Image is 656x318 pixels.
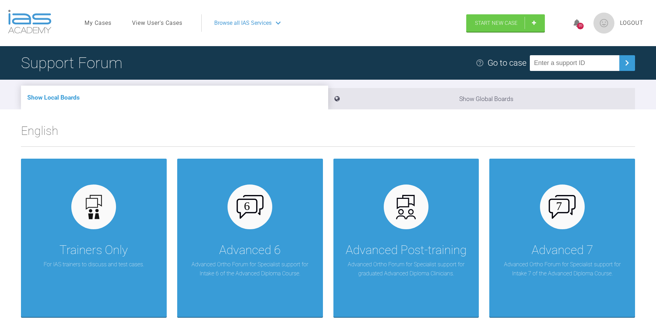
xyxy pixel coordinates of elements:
[620,19,643,28] a: Logout
[219,240,281,260] div: Advanced 6
[346,240,467,260] div: Advanced Post-training
[593,13,614,34] img: profile.png
[80,194,107,221] img: default.3be3f38f.svg
[188,260,312,278] p: Advanced Ortho Forum for Specialist support for Intake 6 of the Advanced Diploma Course.
[549,195,576,219] img: advanced-7.aa0834c3.svg
[85,19,111,28] a: My Cases
[489,159,635,317] a: Advanced 7Advanced Ortho Forum for Specialist support for Intake 7 of the Advanced Diploma Course.
[577,23,584,29] div: 89
[132,19,182,28] a: View User's Cases
[476,59,484,67] img: help.e70b9f3d.svg
[237,195,264,219] img: advanced-6.cf6970cb.svg
[8,10,51,34] img: logo-light.3e3ef733.png
[177,159,323,317] a: Advanced 6Advanced Ortho Forum for Specialist support for Intake 6 of the Advanced Diploma Course.
[344,260,469,278] p: Advanced Ortho Forum for Specialist support for graduated Advanced Diploma Clinicians.
[214,19,272,28] span: Browse all IAS Services
[333,159,479,317] a: Advanced Post-trainingAdvanced Ortho Forum for Specialist support for graduated Advanced Diploma ...
[621,57,633,68] img: chevronRight.28bd32b0.svg
[59,240,128,260] div: Trainers Only
[21,86,328,109] li: Show Local Boards
[21,51,122,75] h1: Support Forum
[392,194,419,221] img: advanced.73cea251.svg
[488,56,526,70] div: Go to case
[466,14,545,32] a: Start New Case
[44,260,144,269] p: For IAS trainers to discuss and test cases.
[532,240,593,260] div: Advanced 7
[530,55,619,71] input: Enter a support ID
[475,20,518,26] span: Start New Case
[500,260,625,278] p: Advanced Ortho Forum for Specialist support for Intake 7 of the Advanced Diploma Course.
[328,88,635,109] li: Show Global Boards
[21,159,167,317] a: Trainers OnlyFor IAS trainers to discuss and test cases.
[21,121,635,146] h2: English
